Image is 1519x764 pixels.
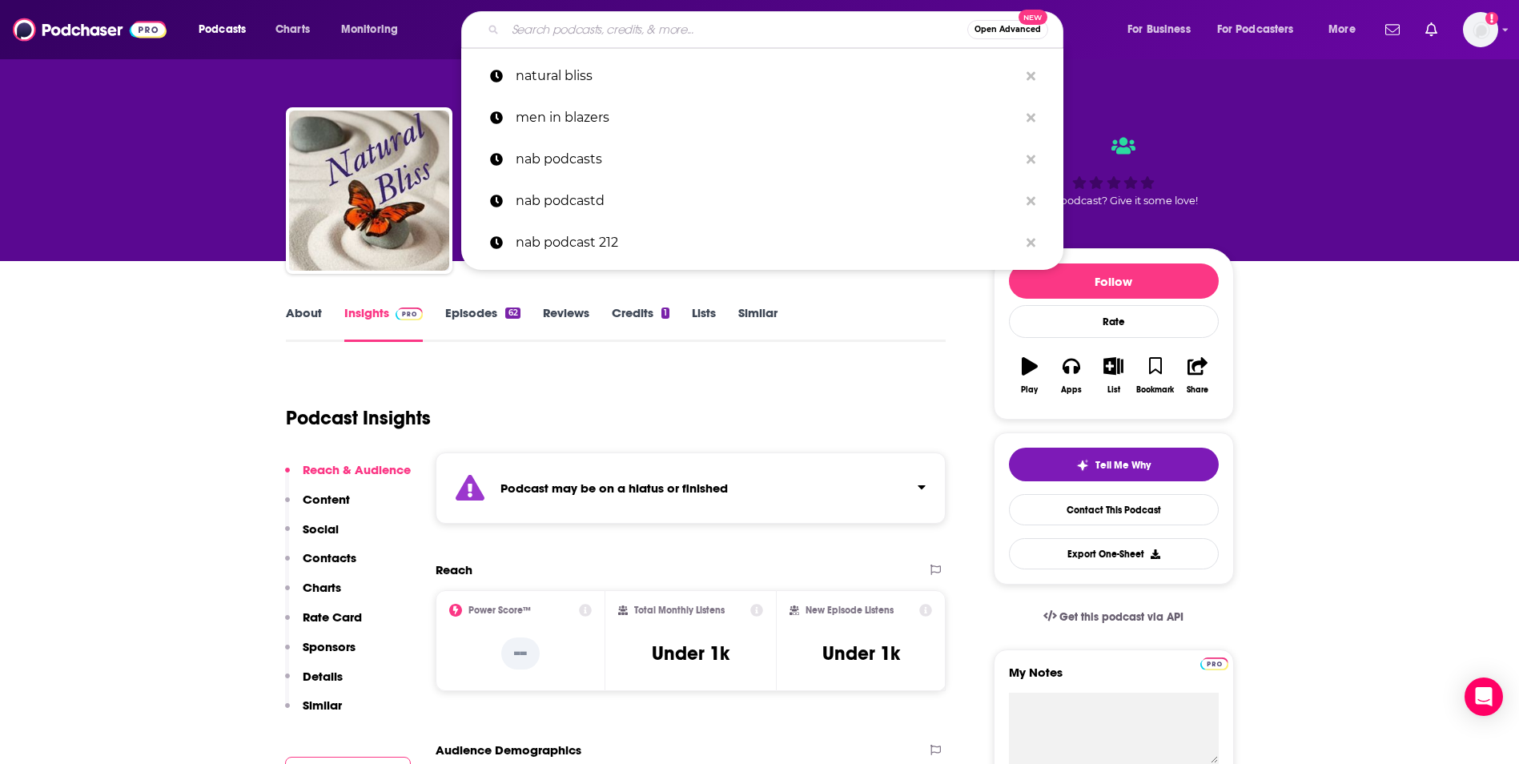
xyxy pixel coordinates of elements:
[286,406,431,430] h1: Podcast Insights
[1328,18,1356,41] span: More
[1485,12,1498,25] svg: Add a profile image
[612,305,669,342] a: Credits1
[1009,538,1219,569] button: Export One-Sheet
[303,698,342,713] p: Similar
[806,605,894,616] h2: New Episode Listens
[285,462,411,492] button: Reach & Audience
[303,580,341,595] p: Charts
[461,180,1063,222] a: nab podcastd
[543,305,589,342] a: Reviews
[285,521,339,551] button: Social
[738,305,778,342] a: Similar
[516,97,1019,139] p: men in blazers
[187,17,267,42] button: open menu
[476,11,1079,48] div: Search podcasts, credits, & more...
[1092,347,1134,404] button: List
[330,17,419,42] button: open menu
[285,669,343,698] button: Details
[341,18,398,41] span: Monitoring
[1019,10,1047,25] span: New
[1463,12,1498,47] img: User Profile
[396,308,424,320] img: Podchaser Pro
[303,462,411,477] p: Reach & Audience
[461,55,1063,97] a: natural bliss
[275,18,310,41] span: Charts
[1200,657,1228,670] img: Podchaser Pro
[505,308,520,319] div: 62
[265,17,319,42] a: Charts
[1021,385,1038,395] div: Play
[1009,665,1219,693] label: My Notes
[1009,494,1219,525] a: Contact This Podcast
[1465,678,1503,716] div: Open Intercom Messenger
[1051,347,1092,404] button: Apps
[303,639,356,654] p: Sponsors
[1116,17,1211,42] button: open menu
[1379,16,1406,43] a: Show notifications dropdown
[634,605,725,616] h2: Total Monthly Listens
[285,550,356,580] button: Contacts
[303,550,356,565] p: Contacts
[461,139,1063,180] a: nab podcasts
[661,308,669,319] div: 1
[1127,18,1191,41] span: For Business
[436,742,581,758] h2: Audience Demographics
[1200,655,1228,670] a: Pro website
[436,452,946,524] section: Click to expand status details
[1009,305,1219,338] div: Rate
[1463,12,1498,47] button: Show profile menu
[1176,347,1218,404] button: Share
[1317,17,1376,42] button: open menu
[461,222,1063,263] a: nab podcast 212
[994,122,1234,221] div: Good podcast? Give it some love!
[303,609,362,625] p: Rate Card
[1061,385,1082,395] div: Apps
[1031,597,1197,637] a: Get this podcast via API
[967,20,1048,39] button: Open AdvancedNew
[445,305,520,342] a: Episodes62
[461,97,1063,139] a: men in blazers
[1076,459,1089,472] img: tell me why sparkle
[516,222,1019,263] p: nab podcast 212
[1009,347,1051,404] button: Play
[692,305,716,342] a: Lists
[436,562,472,577] h2: Reach
[303,669,343,684] p: Details
[285,639,356,669] button: Sponsors
[289,111,449,271] img: Natural Bliss
[303,521,339,537] p: Social
[285,698,342,727] button: Similar
[1187,385,1208,395] div: Share
[199,18,246,41] span: Podcasts
[1009,448,1219,481] button: tell me why sparkleTell Me Why
[822,641,900,665] h3: Under 1k
[505,17,967,42] input: Search podcasts, credits, & more...
[285,580,341,609] button: Charts
[286,305,322,342] a: About
[501,637,540,670] p: --
[652,641,729,665] h3: Under 1k
[285,609,362,639] button: Rate Card
[516,180,1019,222] p: nab podcastd
[974,26,1041,34] span: Open Advanced
[1136,385,1174,395] div: Bookmark
[468,605,531,616] h2: Power Score™
[1030,195,1198,207] span: Good podcast? Give it some love!
[516,55,1019,97] p: natural bliss
[13,14,167,45] img: Podchaser - Follow, Share and Rate Podcasts
[1419,16,1444,43] a: Show notifications dropdown
[1095,459,1151,472] span: Tell Me Why
[344,305,424,342] a: InsightsPodchaser Pro
[1059,610,1183,624] span: Get this podcast via API
[285,492,350,521] button: Content
[1217,18,1294,41] span: For Podcasters
[303,492,350,507] p: Content
[1463,12,1498,47] span: Logged in as BerkMarc
[1107,385,1120,395] div: List
[500,481,728,496] strong: Podcast may be on a hiatus or finished
[1009,263,1219,299] button: Follow
[1207,17,1317,42] button: open menu
[516,139,1019,180] p: nab podcasts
